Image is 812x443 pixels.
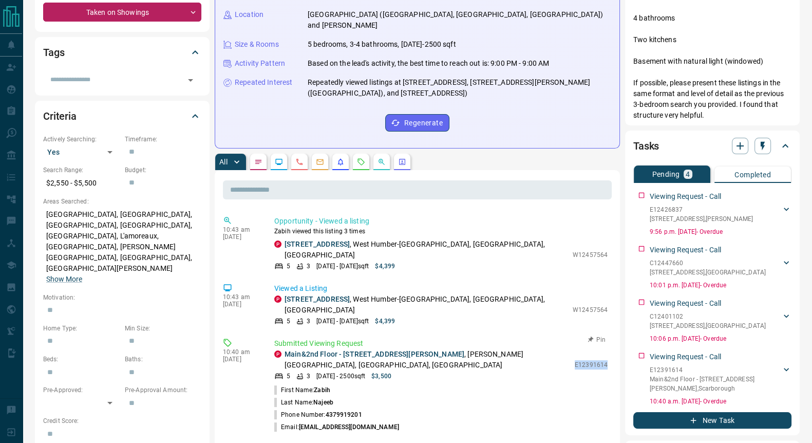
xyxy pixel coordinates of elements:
p: Search Range: [43,165,120,175]
p: 4 [686,171,690,178]
p: [DATE] [223,356,259,363]
p: Activity Pattern [235,58,285,69]
p: Location [235,9,263,20]
p: Viewing Request - Call [650,298,721,309]
p: Motivation: [43,293,201,302]
p: [GEOGRAPHIC_DATA], [GEOGRAPHIC_DATA], [GEOGRAPHIC_DATA], [GEOGRAPHIC_DATA], [GEOGRAPHIC_DATA], L'... [43,206,201,288]
p: Size & Rooms [235,39,279,50]
p: Based on the lead's activity, the best time to reach out is: 9:00 PM - 9:00 AM [308,58,549,69]
p: Viewing Request - Call [650,191,721,202]
p: Repeated Interest [235,77,292,88]
a: [STREET_ADDRESS] [285,240,350,248]
button: Regenerate [385,114,449,132]
svg: Notes [254,158,262,166]
p: Min Size: [125,324,201,333]
div: C12401102[STREET_ADDRESS],[GEOGRAPHIC_DATA] [650,310,791,333]
button: Show More [46,274,82,285]
a: Main&2nd Floor - [STREET_ADDRESS][PERSON_NAME] [285,350,464,358]
p: 5 bedrooms, 3-4 bathrooms, [DATE]-2500 sqft [308,39,456,50]
p: Repeatedly viewed listings at [STREET_ADDRESS], [STREET_ADDRESS][PERSON_NAME] ([GEOGRAPHIC_DATA])... [308,77,611,99]
svg: Lead Browsing Activity [275,158,283,166]
p: Submitted Viewing Request [274,338,608,349]
p: 3 [307,372,310,381]
svg: Calls [295,158,304,166]
p: [DATE] - 2500 sqft [316,372,365,381]
p: [STREET_ADDRESS] , [PERSON_NAME] [650,214,753,224]
p: Opportunity - Viewed a listing [274,216,608,227]
p: Home Type: [43,324,120,333]
button: Open [183,73,198,87]
p: All [219,158,228,165]
div: E12426837[STREET_ADDRESS],[PERSON_NAME] [650,203,791,226]
p: Timeframe: [125,135,201,144]
div: property.ca [274,241,281,248]
svg: Requests [357,158,365,166]
p: C12401102 [650,312,766,321]
p: Baths: [125,355,201,364]
div: Tasks [633,134,791,158]
div: E12391614Main&2nd Floor - [STREET_ADDRESS][PERSON_NAME],Scarborough [650,363,791,395]
div: property.ca [274,350,281,358]
p: Areas Searched: [43,197,201,206]
p: Pending [652,171,679,178]
p: [DATE] [223,301,259,308]
p: 9:56 p.m. [DATE] - Overdue [650,227,791,236]
p: $4,399 [375,262,395,271]
div: Yes [43,144,120,160]
p: Last Name: [274,398,333,407]
p: E12426837 [650,205,753,214]
p: [DATE] - [DATE] sqft [316,317,369,326]
p: 10:01 p.m. [DATE] - Overdue [650,281,791,290]
p: Viewing Request - Call [650,245,721,255]
p: 5 [287,262,290,271]
h2: Tasks [633,138,659,154]
h2: Criteria [43,108,77,124]
p: $2,550 - $5,500 [43,175,120,192]
span: 4379919201 [325,411,362,418]
p: 10:43 am [223,293,259,301]
p: Budget: [125,165,201,175]
span: Zabih [314,386,330,394]
p: $4,399 [375,317,395,326]
a: [STREET_ADDRESS] [285,295,350,303]
p: 10:43 am [223,226,259,233]
p: Pre-Approved: [43,385,120,395]
p: 10:40 am [223,348,259,356]
p: Email: [274,422,399,432]
p: 10:40 a.m. [DATE] - Overdue [650,397,791,406]
p: Main&2nd Floor - [STREET_ADDRESS][PERSON_NAME] , Scarborough [650,375,781,393]
p: Viewing Request - Call [650,352,721,362]
p: W12457564 [573,305,608,315]
p: Viewed a Listing [274,283,608,294]
p: 5 [287,317,290,326]
h2: Tags [43,44,64,61]
p: [STREET_ADDRESS] , [GEOGRAPHIC_DATA] [650,321,766,330]
p: 10:06 p.m. [DATE] - Overdue [650,334,791,343]
div: property.ca [274,296,281,303]
svg: Listing Alerts [336,158,345,166]
p: E12391614 [650,365,781,375]
p: [DATE] [223,233,259,241]
p: Credit Score: [43,416,201,426]
span: Najeeb [313,399,333,406]
button: New Task [633,412,791,429]
p: First Name: [274,385,330,395]
p: Zabih viewed this listing 3 times [274,227,608,236]
svg: Opportunities [377,158,386,166]
p: [DATE] - [DATE] sqft [316,262,369,271]
div: Taken on Showings [43,3,201,22]
p: 5 [287,372,290,381]
span: [EMAIL_ADDRESS][DOMAIN_NAME] [299,423,399,431]
div: Criteria [43,104,201,128]
button: Pin [582,335,612,344]
p: Pre-Approval Amount: [125,385,201,395]
p: 3 [307,317,310,326]
p: Completed [734,171,771,178]
p: 3 [307,262,310,271]
p: W12457564 [573,250,608,260]
p: , West Humber-[GEOGRAPHIC_DATA], [GEOGRAPHIC_DATA], [GEOGRAPHIC_DATA] [285,239,568,261]
p: E12391614 [575,360,608,370]
p: [GEOGRAPHIC_DATA] ([GEOGRAPHIC_DATA], [GEOGRAPHIC_DATA], [GEOGRAPHIC_DATA]) and [PERSON_NAME] [308,9,611,31]
p: Phone Number: [274,410,362,419]
p: , [PERSON_NAME][GEOGRAPHIC_DATA], [GEOGRAPHIC_DATA], [GEOGRAPHIC_DATA] [285,349,570,371]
